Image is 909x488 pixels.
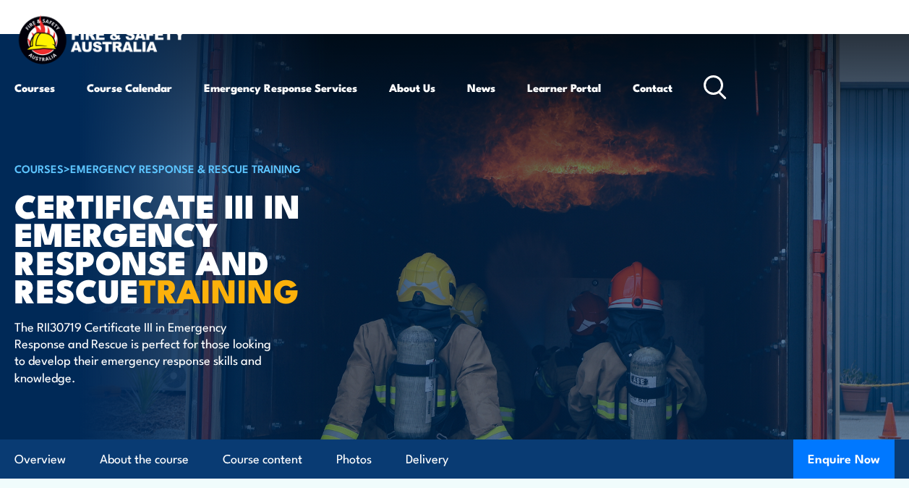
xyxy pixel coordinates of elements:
[223,440,302,479] a: Course content
[70,160,301,176] a: Emergency Response & Rescue Training
[87,70,172,105] a: Course Calendar
[467,70,495,105] a: News
[633,70,673,105] a: Contact
[14,318,278,386] p: The RII30719 Certificate III in Emergency Response and Rescue is perfect for those looking to dev...
[527,70,601,105] a: Learner Portal
[100,440,189,479] a: About the course
[204,70,357,105] a: Emergency Response Services
[14,159,372,177] h6: >
[336,440,372,479] a: Photos
[139,264,299,314] strong: TRAINING
[389,70,435,105] a: About Us
[14,440,66,479] a: Overview
[406,440,448,479] a: Delivery
[14,190,372,304] h1: Certificate III in Emergency Response and Rescue
[14,160,64,176] a: COURSES
[14,70,55,105] a: Courses
[793,439,895,479] button: Enquire Now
